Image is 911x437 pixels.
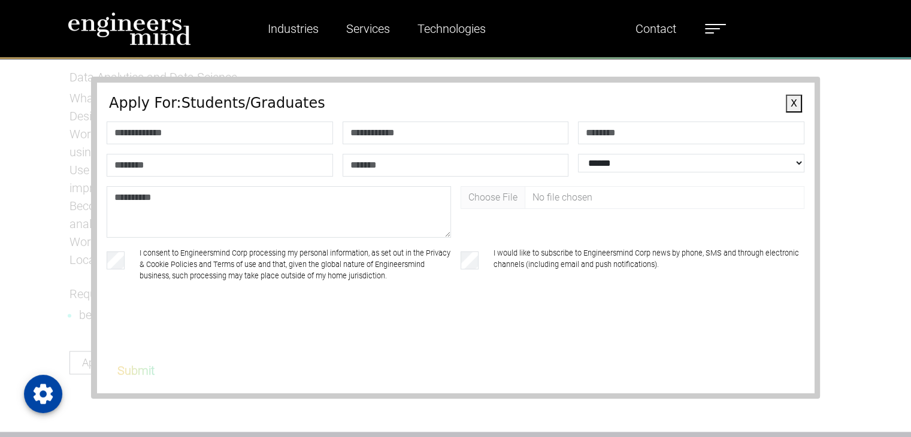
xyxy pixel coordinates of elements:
button: X [786,95,802,113]
label: I consent to Engineersmind Corp processing my personal information, as set out in the Privacy & C... [140,247,450,282]
img: logo [68,12,191,45]
h4: Apply For: Students/Graduates [109,95,802,112]
a: Technologies [413,15,491,43]
a: Services [341,15,395,43]
a: Industries [263,15,323,43]
a: Contact [631,15,681,43]
iframe: reCAPTCHA [109,311,291,358]
label: I would like to subscribe to Engineersmind Corp news by phone, SMS and through electronic channel... [494,247,804,282]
